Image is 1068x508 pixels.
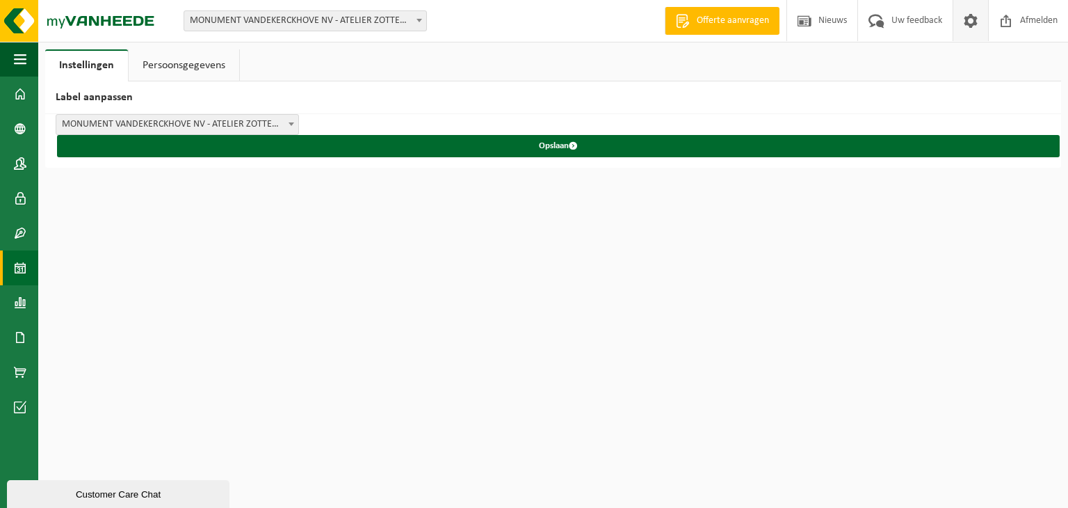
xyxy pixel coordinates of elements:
[184,11,426,31] span: MONUMENT VANDEKERCKHOVE NV - ATELIER ZOTTEGEM - ZOTTEGEM
[56,114,299,135] span: MONUMENT VANDEKERCKHOVE NV - ATELIER ZOTTEGEM - ZOTTEGEM
[45,49,128,81] a: Instellingen
[129,49,239,81] a: Persoonsgegevens
[184,10,427,31] span: MONUMENT VANDEKERCKHOVE NV - ATELIER ZOTTEGEM - ZOTTEGEM
[45,81,1061,114] h2: Label aanpassen
[693,14,772,28] span: Offerte aanvragen
[7,477,232,508] iframe: chat widget
[665,7,779,35] a: Offerte aanvragen
[57,135,1060,157] button: Opslaan
[56,115,298,134] span: MONUMENT VANDEKERCKHOVE NV - ATELIER ZOTTEGEM - ZOTTEGEM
